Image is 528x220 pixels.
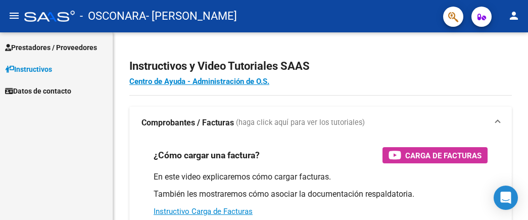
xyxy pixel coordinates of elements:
mat-icon: person [508,10,520,22]
span: Datos de contacto [5,85,71,97]
span: - [PERSON_NAME] [146,5,237,27]
mat-icon: menu [8,10,20,22]
span: Instructivos [5,64,52,75]
span: (haga click aquí para ver los tutoriales) [236,117,365,128]
mat-expansion-panel-header: Comprobantes / Facturas (haga click aquí para ver los tutoriales) [129,107,512,139]
p: También les mostraremos cómo asociar la documentación respaldatoria. [154,189,488,200]
a: Centro de Ayuda - Administración de O.S. [129,77,269,86]
p: En este video explicaremos cómo cargar facturas. [154,171,488,183]
span: Prestadores / Proveedores [5,42,97,53]
div: Open Intercom Messenger [494,186,518,210]
h2: Instructivos y Video Tutoriales SAAS [129,57,512,76]
span: - OSCONARA [80,5,146,27]
a: Instructivo Carga de Facturas [154,207,253,216]
h3: ¿Cómo cargar una factura? [154,148,260,162]
button: Carga de Facturas [382,147,488,163]
span: Carga de Facturas [405,149,482,162]
strong: Comprobantes / Facturas [141,117,234,128]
